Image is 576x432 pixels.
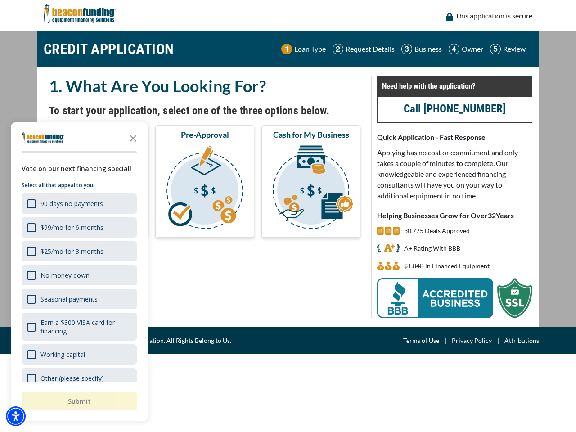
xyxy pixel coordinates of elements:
[382,81,527,91] p: Need help with the application?
[377,147,532,201] p: Applying has no cost or commitment and only takes a couple of minutes to complete. Our knowledgea...
[157,144,252,234] img: Pre-Approval
[446,13,453,21] img: lock icon to convery security
[49,103,360,118] h4: To start your application, select one of the three options below.
[22,217,137,238] div: $99/mo for 6 months
[455,10,532,21] p: This application is secure
[439,335,452,346] span: |
[404,243,460,254] p: A+ Rating With BBB
[22,132,64,143] img: Company logo
[40,350,85,359] div: Working capital
[263,144,359,234] img: Cash for My Business
[124,129,142,147] button: Close the survey
[401,44,412,54] img: Step 3
[404,261,490,271] p: $1,843,333,914 in Financed Equipment
[462,44,483,54] p: Owner
[404,225,470,236] p: 30,775 Deals Approved
[449,44,459,54] img: Step 4
[403,335,439,346] a: Terms of Use
[6,406,26,426] div: Accessibility Menu
[22,289,137,309] div: Seasonal payments
[504,335,539,346] a: Attributions
[155,125,254,238] button: Pre-Approval
[22,392,137,410] button: Submit
[22,164,137,174] div: Vote on our next financing special!
[22,368,137,388] div: Other (please specify)
[49,76,360,96] h2: 1. What Are You Looking For?
[452,335,492,346] a: Privacy Policy
[40,199,103,208] div: 90 days no payments
[44,36,174,62] h1: CREDIT APPLICATION
[22,181,137,190] p: Select all that appeal to you:
[404,102,506,115] a: call (847) 897-2499
[40,247,103,256] div: $25/mo for 3 months
[346,44,395,54] p: Request Details
[503,44,526,54] p: Review
[40,318,131,335] div: Earn a $300 VISA card for financing
[40,223,103,232] div: $99/mo for 6 months
[22,344,137,364] div: Working capital
[273,129,349,140] span: Cash for My Business
[261,125,360,238] button: Cash for My Business
[40,295,98,303] div: Seasonal payments
[40,271,90,279] div: No money down
[333,44,343,54] img: Step 2
[377,132,532,143] p: Quick Application - Fast Response
[11,122,148,421] div: Survey
[377,278,532,318] img: BBB Acredited Business and SSL Protection
[492,335,504,346] span: |
[181,129,229,140] span: Pre-Approval
[40,374,104,382] div: Other (please specify)
[22,193,137,214] div: 90 days no payments
[294,44,326,54] p: Loan Type
[281,44,292,54] img: Step 1
[490,44,501,54] img: Step 5
[22,241,137,261] div: $25/mo for 3 months
[22,313,137,341] div: Earn a $300 VISA card for financing
[414,44,442,54] p: Business
[22,265,137,285] div: No money down
[377,210,532,221] p: Helping Businesses Grow for Over Years
[488,211,496,220] span: 32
